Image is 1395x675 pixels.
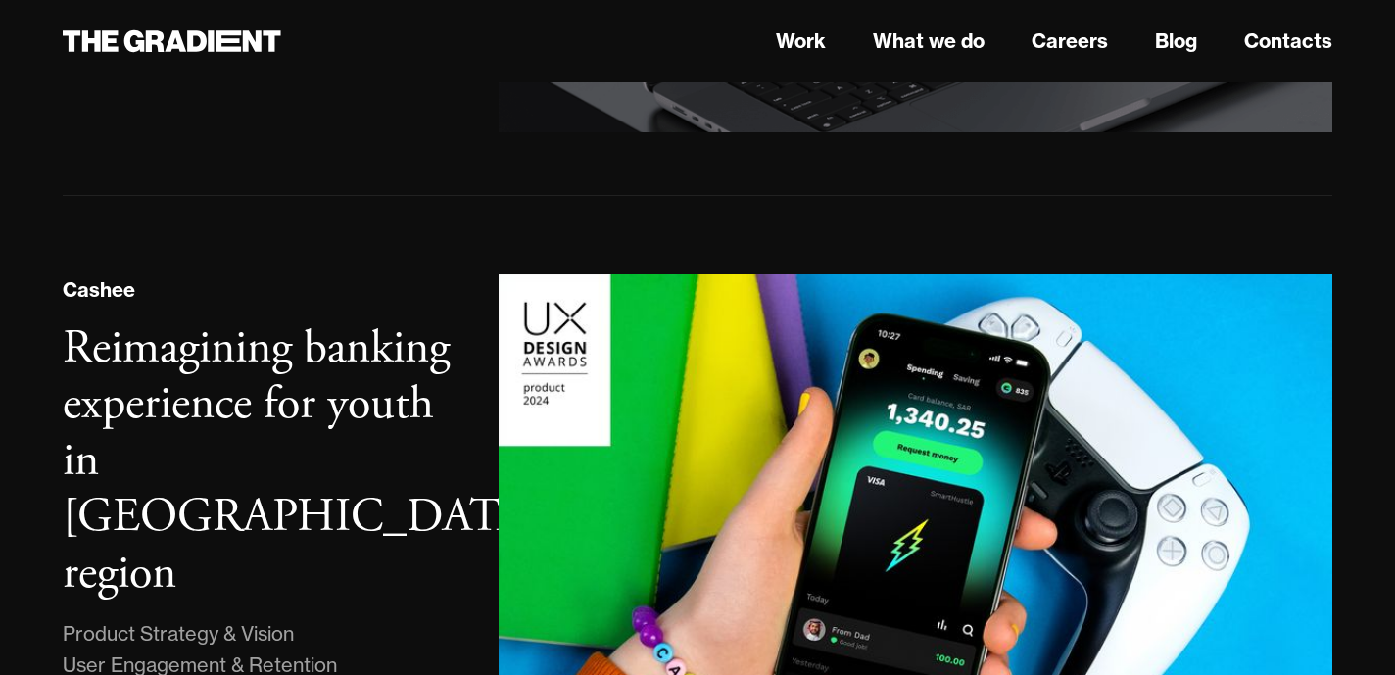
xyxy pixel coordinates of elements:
div: Cashee [63,275,135,305]
a: Work [776,26,826,56]
a: Contacts [1244,26,1332,56]
a: Careers [1032,26,1108,56]
a: Blog [1155,26,1197,56]
h3: Reimagining banking experience for youth in [GEOGRAPHIC_DATA] region [63,318,542,603]
a: What we do [873,26,985,56]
